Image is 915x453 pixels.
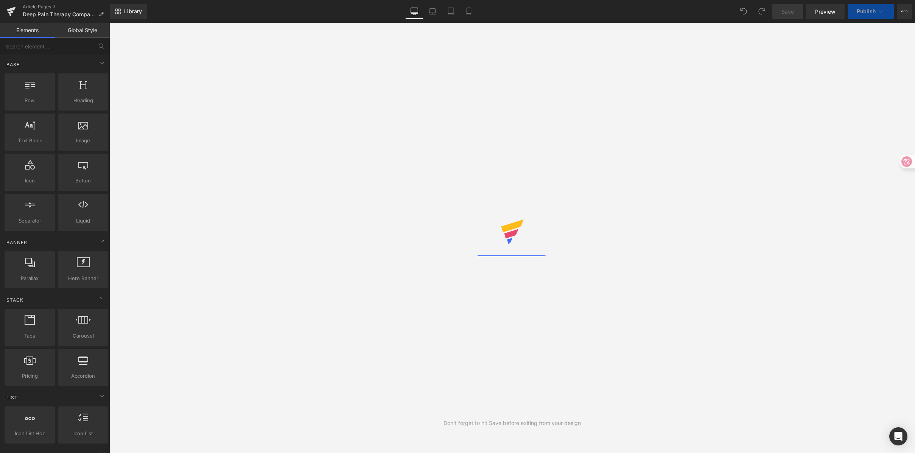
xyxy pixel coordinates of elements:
[6,394,19,401] span: List
[815,8,836,16] span: Preview
[7,274,53,282] span: Parallax
[7,332,53,340] span: Tabs
[60,430,106,437] span: Icon List
[7,97,53,104] span: Row
[55,23,110,38] a: Global Style
[60,372,106,380] span: Accordion
[443,419,581,427] div: Don't forget to hit Save before exiting from your design
[6,239,28,246] span: Banner
[23,4,110,10] a: Article Pages
[7,217,53,225] span: Separator
[736,4,751,19] button: Undo
[442,4,460,19] a: Tablet
[60,137,106,145] span: Image
[6,61,20,68] span: Base
[754,4,769,19] button: Redo
[7,177,53,185] span: Icon
[405,4,423,19] a: Desktop
[781,8,794,16] span: Save
[7,372,53,380] span: Pricing
[897,4,912,19] button: More
[857,8,876,14] span: Publish
[423,4,442,19] a: Laptop
[848,4,894,19] button: Publish
[60,177,106,185] span: Button
[60,274,106,282] span: Hero Banner
[460,4,478,19] a: Mobile
[889,427,907,445] div: Open Intercom Messenger
[806,4,845,19] a: Preview
[124,8,142,15] span: Library
[7,430,53,437] span: Icon List Hoz
[60,97,106,104] span: Heading
[110,4,147,19] a: New Library
[7,137,53,145] span: Text Block
[60,332,106,340] span: Carousel
[23,11,95,17] span: Deep Pain Therapy Comparison: What Really Works for [MEDICAL_DATA] &amp; [MEDICAL_DATA]
[60,217,106,225] span: Liquid
[6,296,24,304] span: Stack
